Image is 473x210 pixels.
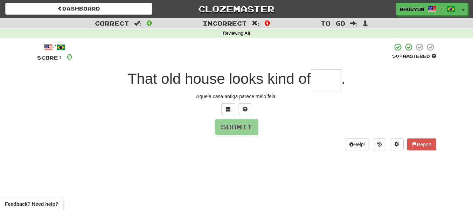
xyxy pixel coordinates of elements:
button: Help! [345,138,370,150]
div: Mastered [392,53,436,60]
span: : [252,20,259,26]
span: : [350,20,358,26]
a: whobyun / [396,3,459,15]
button: Report [407,138,436,150]
span: . [341,70,346,87]
span: 1 [362,19,368,27]
span: Incorrect [203,20,247,27]
span: 0 [67,52,72,61]
span: whobyun [400,6,424,12]
div: / [37,43,72,52]
button: Single letter hint - you only get 1 per sentence and score half the points! alt+h [238,103,252,115]
span: That old house looks kind of [128,70,311,87]
span: / [440,6,443,11]
span: 50 % [392,53,403,59]
button: Switch sentence to multiple choice alt+p [221,103,235,115]
span: Open feedback widget [5,201,58,208]
button: Submit [215,119,258,135]
button: Round history (alt+y) [373,138,386,150]
span: To go [321,20,345,27]
span: 0 [146,19,152,27]
span: Score: [37,55,62,61]
a: Dashboard [5,3,152,15]
span: 0 [264,19,270,27]
a: Clozemaster [163,3,310,15]
div: Aquela casa antiga parece meio feia. [37,93,436,100]
span: Correct [95,20,129,27]
span: : [134,20,142,26]
strong: All [244,31,250,36]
